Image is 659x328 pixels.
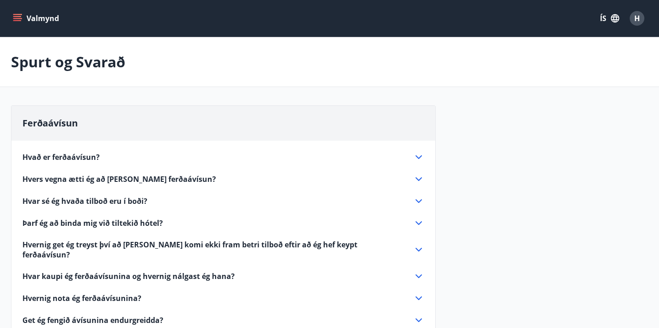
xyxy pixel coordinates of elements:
button: ÍS [595,10,624,27]
span: H [634,13,640,23]
div: Hvernig get ég treyst því að [PERSON_NAME] komi ekki fram betri tilboð eftir að ég hef keypt ferð... [22,240,424,260]
div: Hvar sé ég hvaða tilboð eru í boði? [22,196,424,207]
span: Þarf ég að binda mig við tiltekið hótel? [22,218,163,228]
span: Hvar sé ég hvaða tilboð eru í boði? [22,196,147,206]
p: Spurt og Svarað [11,52,125,72]
span: Hvar kaupi ég ferðaávísunina og hvernig nálgast ég hana? [22,271,235,281]
div: Get ég fengið ávísunina endurgreidda? [22,315,424,326]
span: Hvers vegna ætti ég að [PERSON_NAME] ferðaávísun? [22,174,216,184]
span: Ferðaávísun [22,117,78,129]
button: H [626,7,648,29]
span: Get ég fengið ávísunina endurgreidda? [22,315,163,325]
div: Hvar kaupi ég ferðaávísunina og hvernig nálgast ég hana? [22,271,424,282]
span: Hvernig get ég treyst því að [PERSON_NAME] komi ekki fram betri tilboð eftir að ég hef keypt ferð... [22,240,402,260]
div: Hvers vegna ætti ég að [PERSON_NAME] ferðaávísun? [22,174,424,185]
button: menu [11,10,63,27]
div: Hvað er ferðaávísun? [22,152,424,163]
div: Þarf ég að binda mig við tiltekið hótel? [22,218,424,229]
span: Hvernig nota ég ferðaávísunina? [22,293,141,303]
div: Hvernig nota ég ferðaávísunina? [22,293,424,304]
span: Hvað er ferðaávísun? [22,152,100,162]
